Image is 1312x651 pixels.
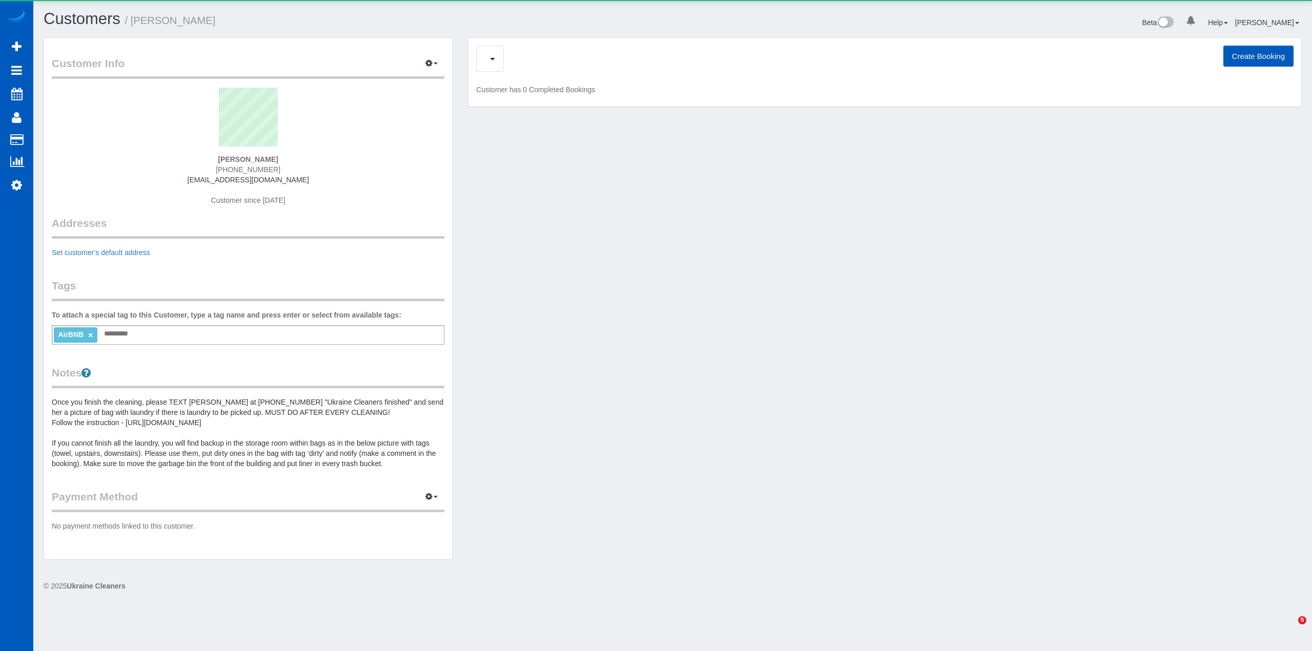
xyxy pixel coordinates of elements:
a: [PERSON_NAME] [1235,18,1299,27]
a: Customers [44,10,120,28]
span: [PHONE_NUMBER] [216,165,280,174]
legend: Payment Method [52,489,444,512]
p: Customer has 0 Completed Bookings [476,85,1294,95]
a: Help [1208,18,1228,27]
span: Customer since [DATE] [211,196,285,204]
a: [EMAIL_ADDRESS][DOMAIN_NAME] [188,176,309,184]
p: No payment methods linked to this customer. [52,521,444,531]
legend: Notes [52,365,444,388]
button: Create Booking [1223,46,1294,67]
a: Set customer's default address [52,248,150,257]
legend: Tags [52,278,444,301]
strong: [PERSON_NAME] [218,155,278,163]
img: Automaid Logo [6,10,27,25]
legend: Customer Info [52,56,444,79]
strong: Ukraine Cleaners [67,582,125,590]
span: AirBNB [58,330,84,339]
small: / [PERSON_NAME] [125,15,216,26]
div: © 2025 [44,581,1302,591]
a: × [88,331,93,340]
label: To attach a special tag to this Customer, type a tag name and press enter or select from availabl... [52,310,401,320]
a: Beta [1142,18,1174,27]
iframe: Intercom live chat [1277,616,1302,641]
span: 5 [1298,616,1306,624]
pre: Once you finish the cleaning, please TEXT [PERSON_NAME] at [PHONE_NUMBER] "Ukraine Cleaners finis... [52,397,444,469]
img: New interface [1157,16,1174,30]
